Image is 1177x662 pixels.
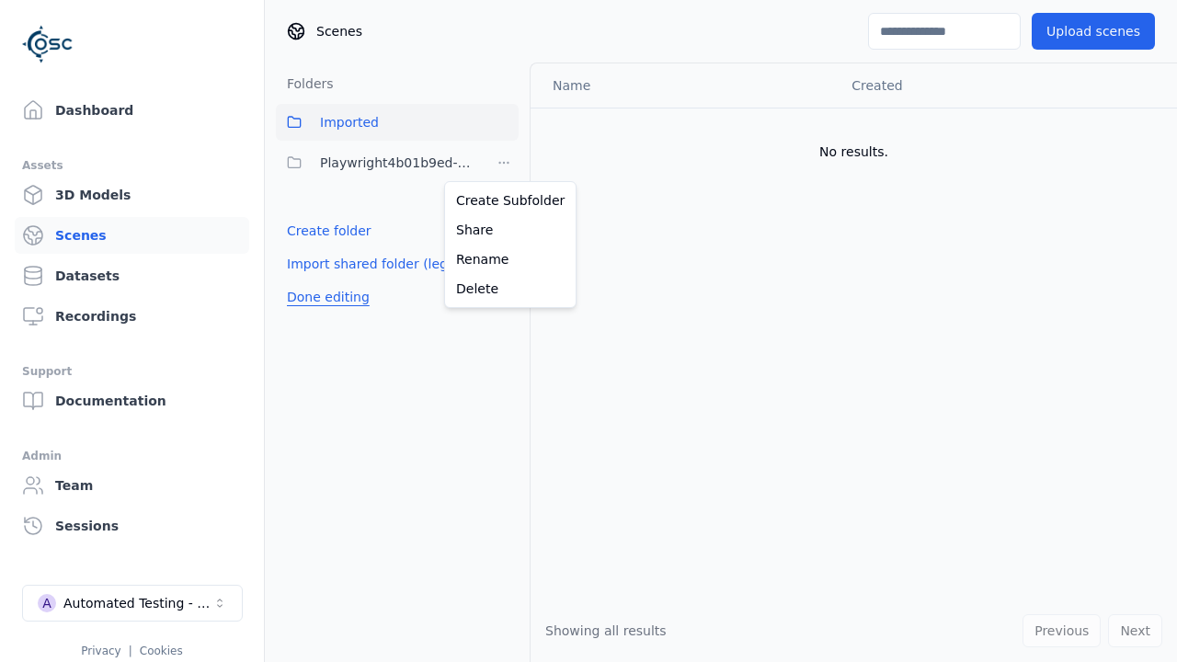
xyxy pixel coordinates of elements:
[449,245,572,274] a: Rename
[449,215,572,245] a: Share
[449,186,572,215] a: Create Subfolder
[449,274,572,303] a: Delete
